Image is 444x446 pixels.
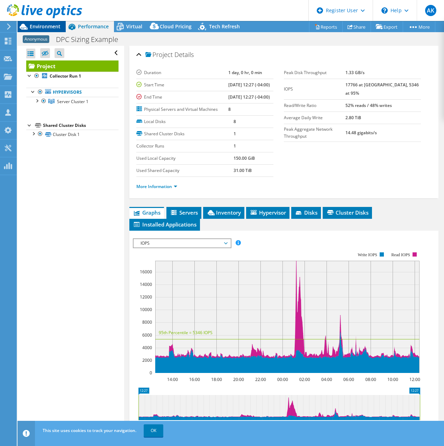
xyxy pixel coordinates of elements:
[345,115,361,121] b: 2.80 TiB
[295,209,317,216] span: Disks
[233,376,244,382] text: 20:00
[136,69,228,76] label: Duration
[228,94,270,100] b: [DATE] 12:27 (-04:00)
[342,21,371,32] a: Share
[144,424,163,437] a: OK
[234,167,252,173] b: 31.00 TiB
[136,94,228,101] label: End Time
[140,281,152,287] text: 14000
[345,70,365,75] b: 1.33 GB/s
[284,69,345,76] label: Peak Disk Throughput
[387,376,398,382] text: 10:00
[30,23,60,30] span: Environment
[26,88,119,97] a: Hypervisors
[345,130,377,136] b: 14.48 gigabits/s
[140,307,152,312] text: 10000
[299,376,310,382] text: 02:00
[425,5,436,16] span: AK
[234,155,255,161] b: 150.00 GiB
[137,239,227,247] span: IOPS
[136,81,228,88] label: Start Time
[409,376,420,382] text: 12:00
[391,252,410,257] text: Read IOPS
[309,21,343,32] a: Reports
[78,23,109,30] span: Performance
[150,370,152,376] text: 0
[284,126,345,140] label: Peak Aggregate Network Throughput
[145,51,173,58] span: Project
[228,70,262,75] b: 1 day, 0 hr, 0 min
[126,23,142,30] span: Virtual
[174,50,194,59] span: Details
[277,376,288,382] text: 00:00
[209,23,240,30] span: Tech Refresh
[142,332,152,338] text: 6000
[136,184,177,189] a: More Information
[321,376,332,382] text: 04:00
[284,86,345,93] label: IOPS
[136,143,234,150] label: Collector Runs
[284,114,345,121] label: Average Daily Write
[136,106,228,113] label: Physical Servers and Virtual Machines
[26,97,119,106] a: Server Cluster 1
[234,143,236,149] b: 1
[43,121,119,130] div: Shared Cluster Disks
[136,118,234,125] label: Local Disks
[250,209,286,216] span: Hypervisor
[160,23,192,30] span: Cloud Pricing
[26,60,119,72] a: Project
[43,427,136,433] span: This site uses cookies to track your navigation.
[57,99,88,105] span: Server Cluster 1
[365,376,376,382] text: 08:00
[26,72,119,81] a: Collector Run 1
[167,376,178,382] text: 14:00
[136,155,234,162] label: Used Local Capacity
[26,130,119,139] a: Cluster Disk 1
[234,131,236,137] b: 1
[142,319,152,325] text: 8000
[189,376,200,382] text: 16:00
[228,106,231,112] b: 8
[358,252,377,257] text: Write IOPS
[381,7,388,14] svg: \n
[207,209,241,216] span: Inventory
[326,209,368,216] span: Cluster Disks
[345,82,419,96] b: 17766 at [GEOGRAPHIC_DATA], 5346 at 95%
[343,376,354,382] text: 06:00
[403,21,435,32] a: More
[140,294,152,300] text: 12000
[345,102,392,108] b: 52% reads / 48% writes
[142,345,152,351] text: 4000
[159,330,213,336] text: 95th Percentile = 5346 IOPS
[142,357,152,363] text: 2000
[50,73,81,79] b: Collector Run 1
[53,36,129,43] h1: DPC Sizing Example
[255,376,266,382] text: 22:00
[170,209,198,216] span: Servers
[211,376,222,382] text: 18:00
[140,269,152,275] text: 16000
[23,35,49,43] span: Anonymous
[133,221,196,228] span: Installed Applications
[133,209,160,216] span: Graphs
[228,82,270,88] b: [DATE] 12:27 (-04:00)
[136,130,234,137] label: Shared Cluster Disks
[371,21,403,32] a: Export
[234,118,236,124] b: 8
[284,102,345,109] label: Read/Write Ratio
[136,167,234,174] label: Used Shared Capacity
